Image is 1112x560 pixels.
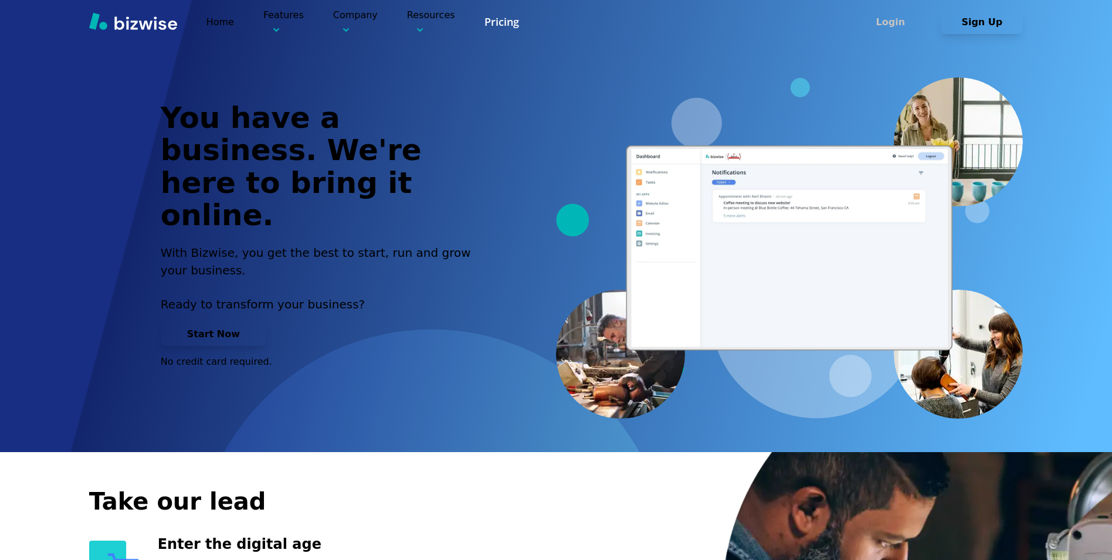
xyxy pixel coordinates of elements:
h3: Enter the digital age [158,535,529,554]
p: Features [263,8,304,36]
p: Ready to transform your business? [161,296,484,313]
p: Company [333,8,378,36]
a: Login [849,16,941,28]
button: Start Now [161,323,266,346]
h2: With Bizwise, you get the best to start, run and grow your business. [161,244,484,279]
h2: Take our lead [89,486,969,517]
h1: You have a business. We're here to bring it online. [161,102,484,232]
a: Sign Up [941,16,1023,28]
p: Resources [407,8,455,36]
p: No credit card required. [161,355,484,368]
a: Start Now [161,328,266,340]
button: Login [849,11,931,34]
a: Home [206,16,234,28]
button: Sign Up [941,11,1023,34]
img: Bizwise Logo [89,12,177,30]
a: Pricing [484,15,519,29]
